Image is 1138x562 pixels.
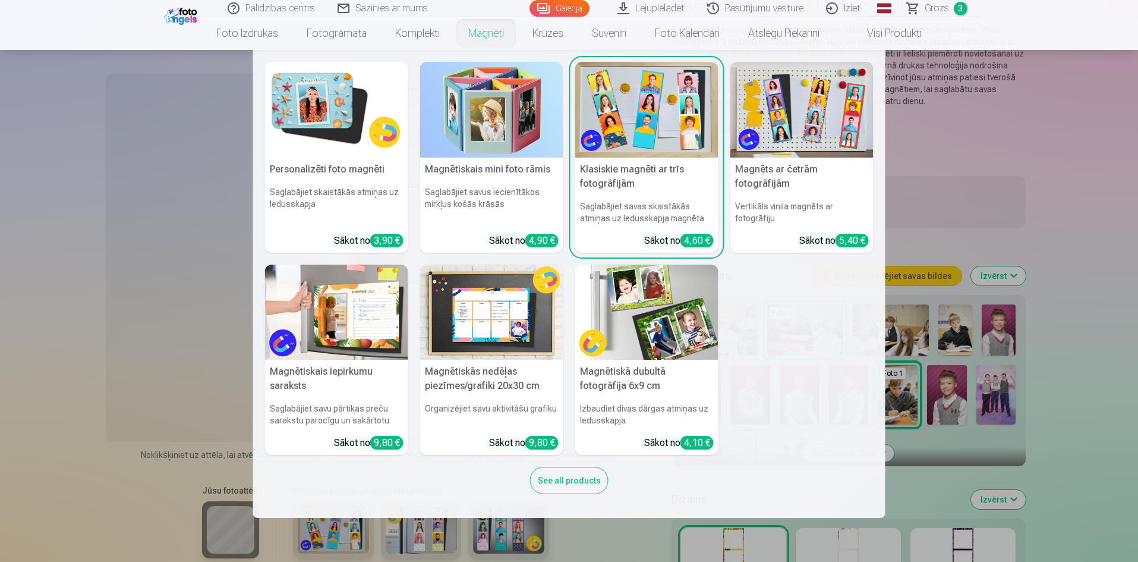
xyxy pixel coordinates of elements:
div: Sākot no [644,234,714,248]
h5: Magnēts ar četrām fotogrāfijām [730,158,874,196]
img: Magnētiskās nedēļas piezīmes/grafiki 20x30 cm [420,265,563,360]
h6: Saglabājiet skaistākās atmiņas uz ledusskapja [265,181,408,229]
div: Sākot no [334,436,403,450]
div: 3,90 € [370,234,403,247]
h6: Saglabājiet savus iecienītākos mirkļus košās krāsās [420,181,563,229]
img: Magnēts ar četrām fotogrāfijām [730,62,874,158]
h5: Magnētiskās nedēļas piezīmes/grafiki 20x30 cm [420,360,563,398]
div: Sākot no [799,234,869,248]
h5: Magnētiskais iepirkumu saraksts [265,360,408,398]
h5: Magnētiskais mini foto rāmis [420,158,563,181]
img: /fa1 [164,5,200,25]
a: Magnētiskā dubultā fotogrāfija 6x9 cmMagnētiskā dubultā fotogrāfija 6x9 cmIzbaudiet divas dārgas ... [575,265,718,456]
img: Klasiskie magnēti ar trīs fotogrāfijām [575,62,718,158]
div: 9,80 € [370,436,403,450]
a: Krūzes [518,17,578,50]
div: Sākot no [334,234,403,248]
div: 5,40 € [836,234,869,247]
div: 9,80 € [525,436,559,450]
div: See all products [530,467,609,494]
a: Klasiskie magnēti ar trīs fotogrāfijāmKlasiskie magnēti ar trīs fotogrāfijāmSaglabājiet savas ska... [575,62,718,253]
a: Foto kalendāri [641,17,734,50]
h5: Magnētiskā dubultā fotogrāfija 6x9 cm [575,360,718,398]
a: Suvenīri [578,17,641,50]
a: Personalizēti foto magnētiPersonalizēti foto magnētiSaglabājiet skaistākās atmiņas uz ledusskapja... [265,62,408,253]
h6: Organizējiet savu aktivitāšu grafiku [420,398,563,431]
img: Magnētiskais mini foto rāmis [420,62,563,158]
span: 3 [954,2,967,15]
div: Sākot no [489,436,559,450]
h6: Saglabājiet savas skaistākās atmiņas uz ledusskapja magnēta [575,196,718,229]
img: Magnētiskā dubultā fotogrāfija 6x9 cm [575,265,718,360]
div: Sākot no [644,436,714,450]
img: Personalizēti foto magnēti [265,62,408,158]
span: Grozs [925,1,949,15]
h6: Saglabājiet savu pārtikas preču sarakstu parocīgu un sakārtotu [265,398,408,431]
a: Komplekti [381,17,454,50]
img: Magnētiskais iepirkumu saraksts [265,265,408,360]
h5: Personalizēti foto magnēti [265,158,408,181]
div: 4,60 € [680,234,714,247]
a: Atslēgu piekariņi [734,17,834,50]
h5: Klasiskie magnēti ar trīs fotogrāfijām [575,158,718,196]
a: Magnēti [454,17,518,50]
div: 4,90 € [525,234,559,247]
a: Magnētiskās nedēļas piezīmes/grafiki 20x30 cmMagnētiskās nedēļas piezīmes/grafiki 20x30 cmOrganiz... [420,265,563,456]
a: Magnētiskais mini foto rāmisMagnētiskais mini foto rāmisSaglabājiet savus iecienītākos mirkļus ko... [420,62,563,253]
h6: Vertikāls vinila magnēts ar fotogrāfiju [730,196,874,229]
div: Sākot no [489,234,559,248]
a: Foto izdrukas [202,17,292,50]
div: 4,10 € [680,436,714,450]
h6: Izbaudiet divas dārgas atmiņas uz ledusskapja [575,398,718,431]
a: See all products [530,473,609,486]
a: Magnētiskais iepirkumu sarakstsMagnētiskais iepirkumu sarakstsSaglabājiet savu pārtikas preču sar... [265,265,408,456]
a: Magnēts ar četrām fotogrāfijāmMagnēts ar četrām fotogrāfijāmVertikāls vinila magnēts ar fotogrāfi... [730,62,874,253]
a: Fotogrāmata [292,17,381,50]
a: Visi produkti [834,17,936,50]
